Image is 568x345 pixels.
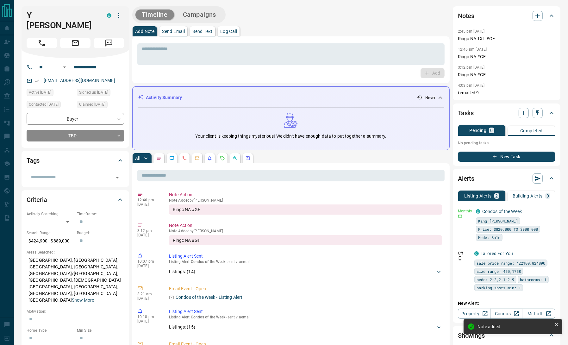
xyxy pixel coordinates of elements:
button: Campaigns [177,9,222,20]
p: [DATE] [137,233,159,237]
p: [DATE] [137,202,159,207]
a: Condos of the Week [482,209,522,214]
svg: Email [458,214,462,218]
svg: Push Notification Only [458,256,462,260]
p: Add Note [135,29,154,34]
p: Note Added by [PERSON_NAME] [169,198,442,203]
span: Signed up [DATE] [79,89,108,96]
div: Listings: (15) [169,321,442,333]
div: Note added [477,324,552,329]
div: TBD [27,130,124,141]
div: Notes [458,8,555,23]
div: Listings: (14) [169,266,442,278]
p: Note Action [169,191,442,198]
p: [DATE] [137,296,159,301]
p: Listing Alert Sent [169,253,442,260]
p: Building Alerts [513,194,543,198]
div: condos.ca [474,251,479,256]
a: [EMAIL_ADDRESS][DOMAIN_NAME] [44,78,115,83]
p: Listing Alert : - sent via email [169,315,442,319]
p: Timeframe: [77,211,124,217]
p: Motivation: [27,309,124,314]
p: New Alert: [458,300,555,307]
span: Email [60,38,91,48]
svg: Requests [220,156,225,161]
p: 2 [496,194,498,198]
p: 3:21 am [137,292,159,296]
span: Condos of the Week [191,260,226,264]
p: [DATE] [137,264,159,268]
div: Ringc NA #GF [169,235,442,245]
div: Sun Apr 23 2023 [77,101,124,110]
svg: Emails [195,156,200,161]
span: King [PERSON_NAME] [478,218,518,224]
p: 12:46 pm [DATE] [458,47,487,52]
p: Listing Alerts [464,194,492,198]
p: Ringc NA #GF [458,72,555,78]
p: Completed [520,129,543,133]
svg: Agent Actions [245,156,250,161]
p: 2:45 pm [DATE] [458,29,485,34]
p: Monthly [458,208,472,214]
h2: Showings [458,330,485,341]
button: Timeline [135,9,174,20]
p: Ringc NA #GF [458,53,555,60]
p: - Never [423,95,435,101]
div: Buyer [27,113,124,125]
span: parking spots min: 1 [477,285,521,291]
p: Activity Summary [146,94,182,101]
p: Note Action [169,222,442,229]
button: Open [113,173,122,182]
p: 10:10 pm [137,315,159,319]
h2: Criteria [27,195,47,205]
div: Criteria [27,192,124,207]
p: Listings: ( 14 ) [169,268,195,275]
a: Mr.Loft [523,309,555,319]
span: Call [27,38,57,48]
svg: Listing Alerts [207,156,212,161]
p: Ringc NA TXT #GF [458,35,555,42]
p: 4:03 pm [DATE] [458,83,485,88]
span: Message [94,38,124,48]
div: Sun Apr 23 2023 [77,89,124,98]
span: Active [DATE] [29,89,51,96]
h2: Tags [27,155,40,166]
span: beds: 2-2,2.1-2.9 [477,276,514,283]
p: $424,900 - $889,000 [27,236,74,246]
a: Tailored For You [481,251,513,256]
svg: Opportunities [233,156,238,161]
p: Condos of the Week - Listing Alert [176,294,242,301]
p: 3:12 pm [DATE] [458,65,485,70]
button: Show More [72,297,94,304]
div: Alerts [458,171,555,186]
span: Mode: Sale [478,234,500,241]
div: condos.ca [476,209,480,214]
h2: Alerts [458,173,474,184]
p: No pending tasks [458,138,555,148]
p: Off [458,250,471,256]
span: sale price range: 422100,824890 [477,260,545,266]
p: 3:12 pm [137,229,159,233]
a: Condos [490,309,523,319]
button: Open [61,63,68,71]
div: Showings [458,328,555,343]
h1: Y [PERSON_NAME] [27,10,97,30]
p: i emailed 9 [458,90,555,96]
p: Note Added by [PERSON_NAME] [169,229,442,233]
a: Property [458,309,490,319]
p: Listing Alert Sent [169,308,442,315]
span: Contacted [DATE] [29,101,59,108]
div: condos.ca [107,13,111,18]
div: Mon May 01 2023 [27,101,74,110]
span: Condos of the Week [191,315,226,319]
p: All [135,156,140,160]
h2: Notes [458,11,474,21]
svg: Calls [182,156,187,161]
p: Send Text [192,29,213,34]
p: Email Event - Open [169,285,442,292]
div: Ringc NA #GF [169,204,442,215]
button: New Task [458,152,555,162]
svg: Lead Browsing Activity [169,156,174,161]
p: Budget: [77,230,124,236]
div: Tasks [458,105,555,121]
